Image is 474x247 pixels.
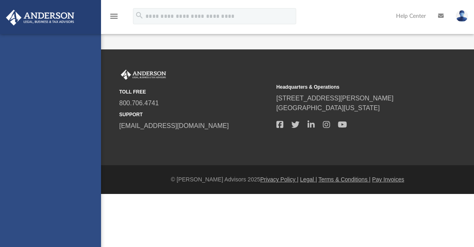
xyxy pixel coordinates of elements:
[119,100,159,106] a: 800.706.4741
[260,176,299,183] a: Privacy Policy |
[276,104,380,111] a: [GEOGRAPHIC_DATA][US_STATE]
[109,15,119,21] a: menu
[318,176,371,183] a: Terms & Conditions |
[300,176,317,183] a: Legal |
[276,83,428,91] small: Headquarters & Operations
[276,95,394,102] a: [STREET_ADDRESS][PERSON_NAME]
[101,175,474,184] div: © [PERSON_NAME] Advisors 2025
[135,11,144,20] i: search
[456,10,468,22] img: User Pic
[119,88,271,96] small: TOLL FREE
[119,70,168,80] img: Anderson Advisors Platinum Portal
[119,122,229,129] a: [EMAIL_ADDRESS][DOMAIN_NAME]
[4,10,77,26] img: Anderson Advisors Platinum Portal
[109,11,119,21] i: menu
[372,176,404,183] a: Pay Invoices
[119,111,271,118] small: SUPPORT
